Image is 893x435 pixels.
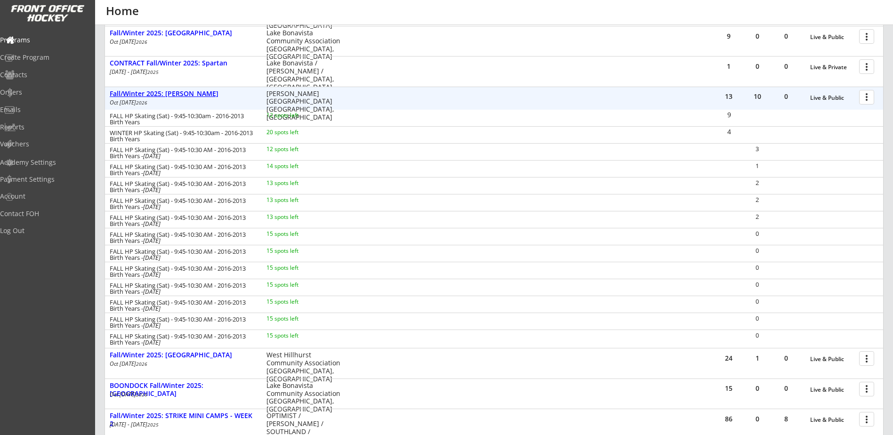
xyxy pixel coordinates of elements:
[772,355,800,362] div: 0
[743,231,771,237] div: 0
[743,93,772,100] div: 10
[110,100,254,105] div: Oct [DATE]
[266,59,340,91] div: Lake Bonavista / [PERSON_NAME] / [GEOGRAPHIC_DATA], [GEOGRAPHIC_DATA]
[266,180,327,186] div: 13 spots left
[110,266,254,278] div: FALL HP Skating (Sat) - 9:45-10:30 AM - 2016-2013 Birth Years -
[772,416,800,422] div: 8
[143,253,161,262] em: [DATE]
[266,299,327,305] div: 15 spots left
[110,333,254,346] div: FALL HP Skating (Sat) - 9:45-10:30 AM - 2016-2013 Birth Years -
[859,382,874,396] button: more_vert
[110,361,254,367] div: Oct [DATE]
[743,315,771,322] div: 0
[266,382,340,413] div: Lake Bonavista Community Association [GEOGRAPHIC_DATA], [GEOGRAPHIC_DATA]
[266,265,327,271] div: 15 spots left
[772,93,800,100] div: 0
[143,321,161,330] em: [DATE]
[266,316,327,322] div: 15 spots left
[743,416,772,422] div: 0
[266,351,340,383] div: West Hillhurst Community Association [GEOGRAPHIC_DATA], [GEOGRAPHIC_DATA]
[266,231,327,237] div: 15 spots left
[772,385,800,392] div: 0
[143,287,161,296] em: [DATE]
[110,29,257,37] div: Fall/Winter 2025: [GEOGRAPHIC_DATA]
[110,113,254,125] div: FALL HP Skating (Sat) - 9:45-10:30am - 2016-2013 Birth Years
[110,69,254,75] div: [DATE] - [DATE]
[110,181,254,193] div: FALL HP Skating (Sat) - 9:45-10:30 AM - 2016-2013 Birth Years -
[110,392,254,397] div: Oct [DATE]
[859,351,874,366] button: more_vert
[715,129,743,135] div: 4
[143,270,161,279] em: [DATE]
[743,163,771,169] div: 1
[266,248,327,254] div: 15 spots left
[143,152,161,160] em: [DATE]
[110,282,254,295] div: FALL HP Skating (Sat) - 9:45-10:30 AM - 2016-2013 Birth Years -
[810,34,854,40] div: Live & Public
[859,90,874,105] button: more_vert
[743,265,771,271] div: 0
[743,197,771,203] div: 2
[743,180,771,186] div: 2
[715,112,743,118] div: 9
[110,232,254,244] div: FALL HP Skating (Sat) - 9:45-10:30 AM - 2016-2013 Birth Years -
[715,416,743,422] div: 86
[743,33,772,40] div: 0
[810,417,854,423] div: Live & Public
[743,248,771,254] div: 0
[266,90,340,121] div: [PERSON_NAME][GEOGRAPHIC_DATA] [GEOGRAPHIC_DATA], [GEOGRAPHIC_DATA]
[743,332,771,338] div: 0
[147,69,159,75] em: 2025
[143,236,161,245] em: [DATE]
[743,298,771,305] div: 0
[143,202,161,211] em: [DATE]
[743,282,771,288] div: 0
[110,351,257,359] div: Fall/Winter 2025: [GEOGRAPHIC_DATA]
[266,129,327,135] div: 20 spots left
[110,382,257,398] div: BOONDOCK Fall/Winter 2025: [GEOGRAPHIC_DATA]
[810,95,854,101] div: Live & Public
[143,304,161,313] em: [DATE]
[110,198,254,210] div: FALL HP Skating (Sat) - 9:45-10:30 AM - 2016-2013 Birth Years -
[266,282,327,288] div: 15 spots left
[110,164,254,176] div: FALL HP Skating (Sat) - 9:45-10:30 AM - 2016-2013 Birth Years -
[743,385,772,392] div: 0
[772,63,800,70] div: 0
[715,33,743,40] div: 9
[715,63,743,70] div: 1
[743,355,772,362] div: 1
[266,113,327,118] div: 12 spots left
[266,214,327,220] div: 13 spots left
[110,59,257,67] div: CONTRACT Fall/Winter 2025: Spartan
[810,64,854,71] div: Live & Private
[715,385,743,392] div: 15
[147,421,159,428] em: 2025
[715,93,743,100] div: 13
[136,39,147,45] em: 2026
[859,412,874,427] button: more_vert
[743,214,771,220] div: 2
[110,422,254,427] div: [DATE] - [DATE]
[143,338,161,346] em: [DATE]
[859,59,874,74] button: more_vert
[266,163,327,169] div: 14 spots left
[110,147,254,159] div: FALL HP Skating (Sat) - 9:45-10:30 AM - 2016-2013 Birth Years -
[743,63,772,70] div: 0
[266,146,327,152] div: 12 spots left
[715,355,743,362] div: 24
[110,299,254,312] div: FALL HP Skating (Sat) - 9:45-10:30 AM - 2016-2013 Birth Years -
[266,29,340,61] div: Lake Bonavista Community Association [GEOGRAPHIC_DATA], [GEOGRAPHIC_DATA]
[136,361,147,367] em: 2026
[266,333,327,338] div: 15 spots left
[743,146,771,152] div: 3
[110,215,254,227] div: FALL HP Skating (Sat) - 9:45-10:30 AM - 2016-2013 Birth Years -
[143,219,161,228] em: [DATE]
[110,316,254,329] div: FALL HP Skating (Sat) - 9:45-10:30 AM - 2016-2013 Birth Years -
[810,356,854,362] div: Live & Public
[143,185,161,194] em: [DATE]
[772,33,800,40] div: 0
[136,391,147,398] em: 2026
[859,29,874,44] button: more_vert
[810,387,854,393] div: Live & Public
[110,412,257,428] div: Fall/Winter 2025: STRIKE MINI CAMPS - WEEK 2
